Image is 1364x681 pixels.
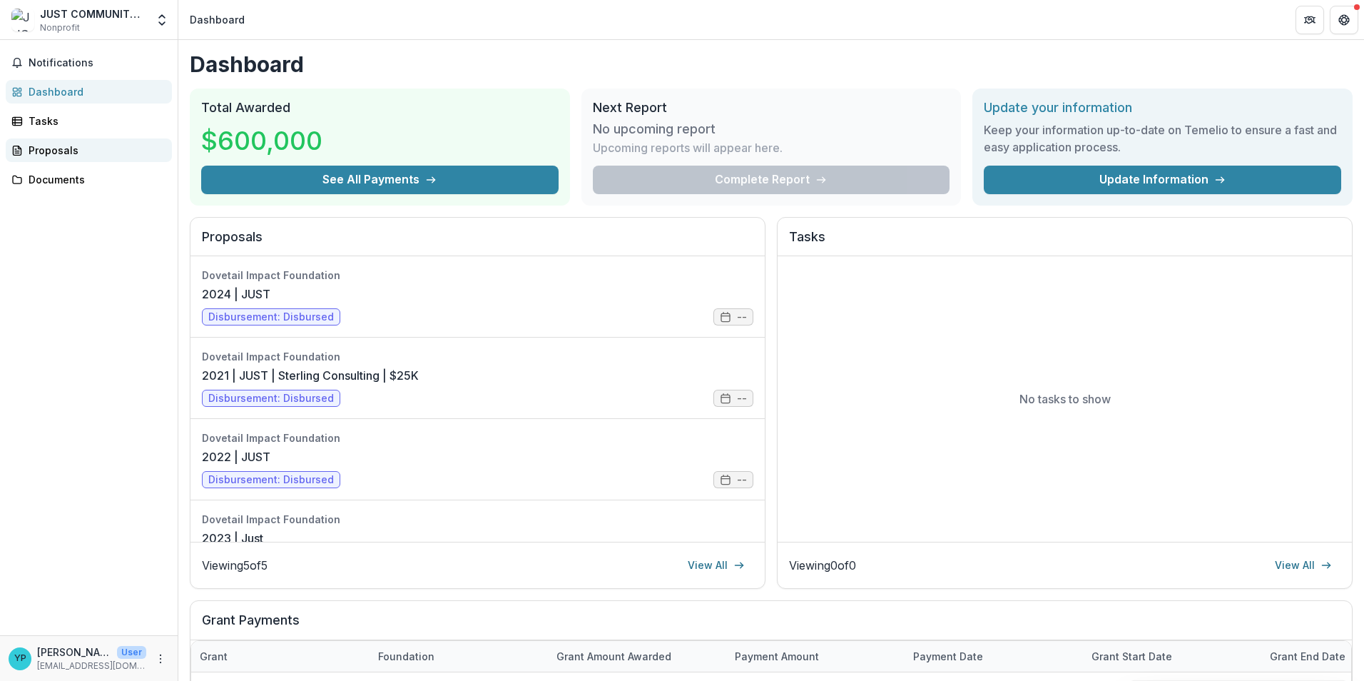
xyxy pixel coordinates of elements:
[1019,390,1111,408] p: No tasks to show
[40,21,80,34] span: Nonprofit
[6,80,172,104] a: Dashboard
[6,109,172,133] a: Tasks
[14,654,26,663] div: Yani Pinto
[190,51,1353,77] h1: Dashboard
[905,649,992,664] div: Payment date
[726,641,905,672] div: Payment Amount
[117,646,146,659] p: User
[593,139,783,156] p: Upcoming reports will appear here.
[984,166,1341,194] a: Update Information
[201,100,559,116] h2: Total Awarded
[191,641,370,672] div: Grant
[202,229,753,256] h2: Proposals
[1083,649,1181,664] div: Grant start date
[190,12,245,27] div: Dashboard
[37,645,111,660] p: [PERSON_NAME]
[905,641,1083,672] div: Payment date
[593,100,950,116] h2: Next Report
[201,121,322,160] h3: $600,000
[202,557,268,574] p: Viewing 5 of 5
[1330,6,1358,34] button: Get Help
[984,121,1341,156] h3: Keep your information up-to-date on Temelio to ensure a fast and easy application process.
[6,168,172,191] a: Documents
[1296,6,1324,34] button: Partners
[370,641,548,672] div: Foundation
[548,641,726,672] div: Grant amount awarded
[201,166,559,194] button: See All Payments
[789,557,856,574] p: Viewing 0 of 0
[152,6,172,34] button: Open entity switcher
[202,530,263,547] a: 2023 | Just
[40,6,146,21] div: JUST COMMUNITY INC
[29,84,161,99] div: Dashboard
[29,172,161,187] div: Documents
[202,448,270,465] a: 2022 | JUST
[726,649,828,664] div: Payment Amount
[184,9,250,30] nav: breadcrumb
[6,138,172,162] a: Proposals
[29,143,161,158] div: Proposals
[29,57,166,69] span: Notifications
[202,612,1340,640] h2: Grant Payments
[202,367,419,384] a: 2021 | JUST | Sterling Consulting | $25K
[984,100,1341,116] h2: Update your information
[593,121,716,137] h3: No upcoming report
[1083,641,1261,672] div: Grant start date
[37,660,146,672] p: [EMAIL_ADDRESS][DOMAIN_NAME]
[191,649,236,664] div: Grant
[1261,649,1354,664] div: Grant end date
[6,51,172,74] button: Notifications
[789,229,1340,256] h2: Tasks
[1266,554,1340,577] a: View All
[679,554,753,577] a: View All
[202,286,270,303] a: 2024 | JUST
[11,9,34,31] img: JUST COMMUNITY INC
[548,649,680,664] div: Grant amount awarded
[29,113,161,128] div: Tasks
[370,649,443,664] div: Foundation
[152,650,169,667] button: More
